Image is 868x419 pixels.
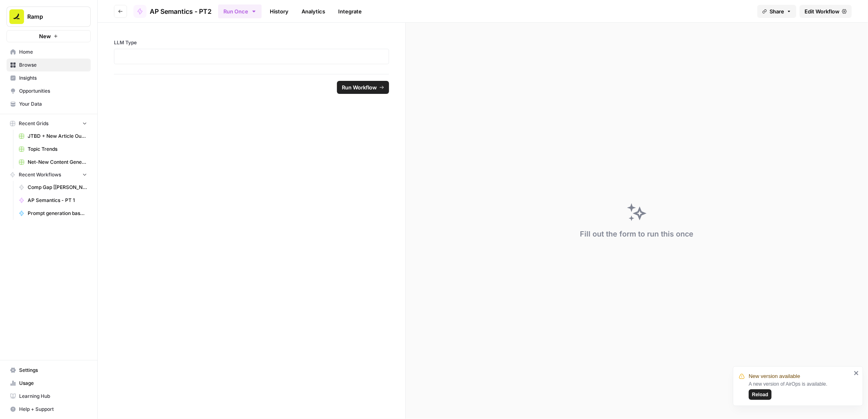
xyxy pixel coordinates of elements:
[19,367,87,374] span: Settings
[749,389,772,400] button: Reload
[7,98,91,111] a: Your Data
[39,32,51,40] span: New
[19,120,48,127] span: Recent Grids
[19,61,87,69] span: Browse
[7,59,91,72] a: Browse
[15,194,91,207] a: AP Semantics - PT 1
[757,5,796,18] button: Share
[749,372,800,380] span: New version available
[333,5,367,18] a: Integrate
[800,5,852,18] a: Edit Workflow
[28,184,87,191] span: Comp Gap [[PERSON_NAME]'s Vers]
[337,81,389,94] button: Run Workflow
[7,30,91,42] button: New
[15,143,91,156] a: Topic Trends
[7,364,91,377] a: Settings
[19,393,87,400] span: Learning Hub
[28,197,87,204] span: AP Semantics - PT 1
[28,158,87,166] span: Net-New Content Generator - Grid Template
[749,380,851,400] div: A new version of AirOps is available.
[752,391,768,398] span: Reload
[7,377,91,390] a: Usage
[7,72,91,85] a: Insights
[28,210,87,217] span: Prompt generation based on URL v1
[15,181,91,194] a: Comp Gap [[PERSON_NAME]'s Vers]
[770,7,784,15] span: Share
[133,5,212,18] a: AP Semantics - PT2
[7,403,91,416] button: Help + Support
[19,48,87,56] span: Home
[580,228,694,240] div: Fill out the form to run this once
[7,390,91,403] a: Learning Hub
[15,207,91,220] a: Prompt generation based on URL v1
[7,85,91,98] a: Opportunities
[854,370,859,376] button: close
[9,9,24,24] img: Ramp Logo
[19,406,87,413] span: Help + Support
[15,156,91,169] a: Net-New Content Generator - Grid Template
[27,13,77,21] span: Ramp
[805,7,840,15] span: Edit Workflow
[342,83,377,91] span: Run Workflow
[19,380,87,387] span: Usage
[19,171,61,178] span: Recent Workflows
[7,169,91,181] button: Recent Workflows
[7,117,91,130] button: Recent Grids
[15,130,91,143] a: JTBD + New Article Output
[19,100,87,108] span: Your Data
[28,132,87,140] span: JTBD + New Article Output
[297,5,330,18] a: Analytics
[114,39,389,46] label: LLM Type
[19,87,87,95] span: Opportunities
[28,145,87,153] span: Topic Trends
[7,46,91,59] a: Home
[150,7,212,16] span: AP Semantics - PT2
[7,7,91,27] button: Workspace: Ramp
[218,4,262,18] button: Run Once
[19,74,87,82] span: Insights
[265,5,293,18] a: History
